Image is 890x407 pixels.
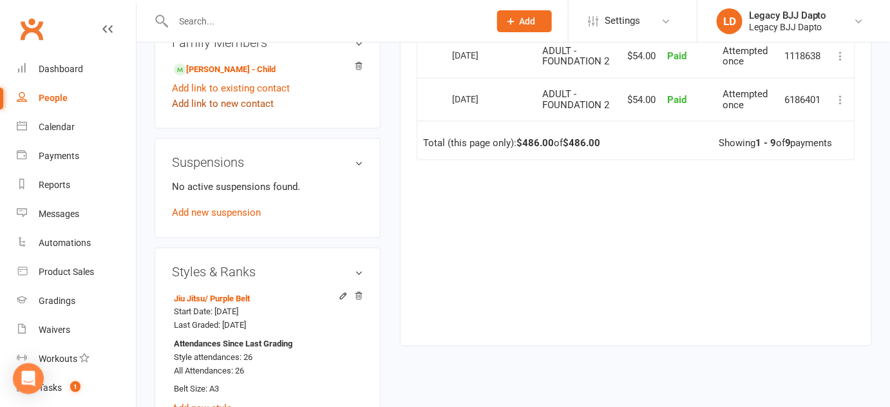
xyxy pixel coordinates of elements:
[723,45,768,68] span: Attempted once
[172,96,274,111] a: Add link to new contact
[723,88,768,111] span: Attempted once
[39,180,70,190] div: Reports
[17,171,136,200] a: Reports
[39,354,77,364] div: Workouts
[17,258,136,287] a: Product Sales
[542,45,609,68] span: ADULT - FOUNDATION 2
[17,84,136,113] a: People
[785,138,791,149] strong: 9
[17,55,136,84] a: Dashboard
[70,381,80,392] span: 1
[618,78,661,122] td: $54.00
[39,296,75,306] div: Gradings
[174,307,238,317] span: Start Date: [DATE]
[172,80,290,96] a: Add link to existing contact
[172,35,363,50] h3: Family Members
[779,78,828,122] td: 6186401
[542,88,609,111] span: ADULT - FOUNDATION 2
[39,64,83,74] div: Dashboard
[174,384,219,394] span: Belt Size: A3
[17,316,136,345] a: Waivers
[452,45,511,65] div: [DATE]
[13,363,44,394] div: Open Intercom Messenger
[15,13,48,45] a: Clubworx
[39,122,75,132] div: Calendar
[172,180,363,195] p: No active suspensions found.
[667,94,686,106] span: Paid
[39,209,79,219] div: Messages
[755,138,776,149] strong: 1 - 9
[205,294,250,304] span: / Purple Belt
[423,138,600,149] div: Total (this page only): of
[17,287,136,316] a: Gradings
[39,93,68,103] div: People
[172,156,363,170] h3: Suspensions
[172,207,261,219] a: Add new suspension
[39,238,91,248] div: Automations
[563,138,600,149] strong: $486.00
[717,8,743,34] div: LD
[497,10,552,32] button: Add
[17,374,136,402] a: Tasks 1
[174,366,244,376] span: All Attendances: 26
[749,21,827,33] div: Legacy BJJ Dapto
[174,321,246,330] span: Last Graded: [DATE]
[169,12,480,30] input: Search...
[174,353,252,363] span: Style attendances: 26
[17,229,136,258] a: Automations
[667,50,686,62] span: Paid
[516,138,554,149] strong: $486.00
[719,138,833,149] div: Showing of payments
[174,294,250,304] a: Jiu Jitsu
[39,267,94,277] div: Product Sales
[39,383,62,393] div: Tasks
[452,89,511,109] div: [DATE]
[174,63,276,77] a: [PERSON_NAME] - Child
[520,16,536,26] span: Add
[17,142,136,171] a: Payments
[17,113,136,142] a: Calendar
[17,345,136,374] a: Workouts
[172,265,363,279] h3: Styles & Ranks
[779,34,828,78] td: 1118638
[618,34,661,78] td: $54.00
[605,6,640,35] span: Settings
[39,325,70,335] div: Waivers
[749,10,827,21] div: Legacy BJJ Dapto
[174,338,292,352] strong: Attendances Since Last Grading
[39,151,79,161] div: Payments
[17,200,136,229] a: Messages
